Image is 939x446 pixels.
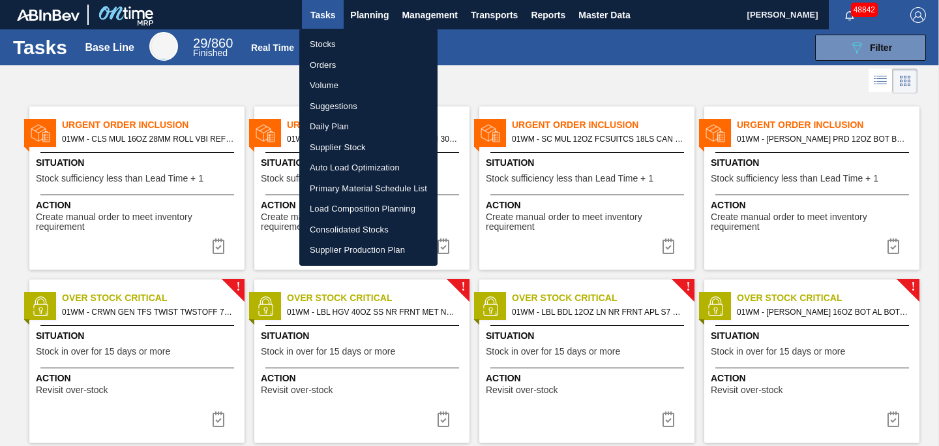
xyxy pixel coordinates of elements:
a: Auto Load Optimization [299,157,438,178]
a: Stocks [299,34,438,55]
a: Volume [299,75,438,96]
a: Orders [299,55,438,76]
a: Supplier Production Plan [299,240,438,261]
a: Supplier Stock [299,137,438,158]
a: Consolidated Stocks [299,219,438,240]
a: Daily Plan [299,116,438,137]
a: Suggestions [299,96,438,117]
a: Load Composition Planning [299,199,438,219]
a: Primary Material Schedule List [299,178,438,199]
